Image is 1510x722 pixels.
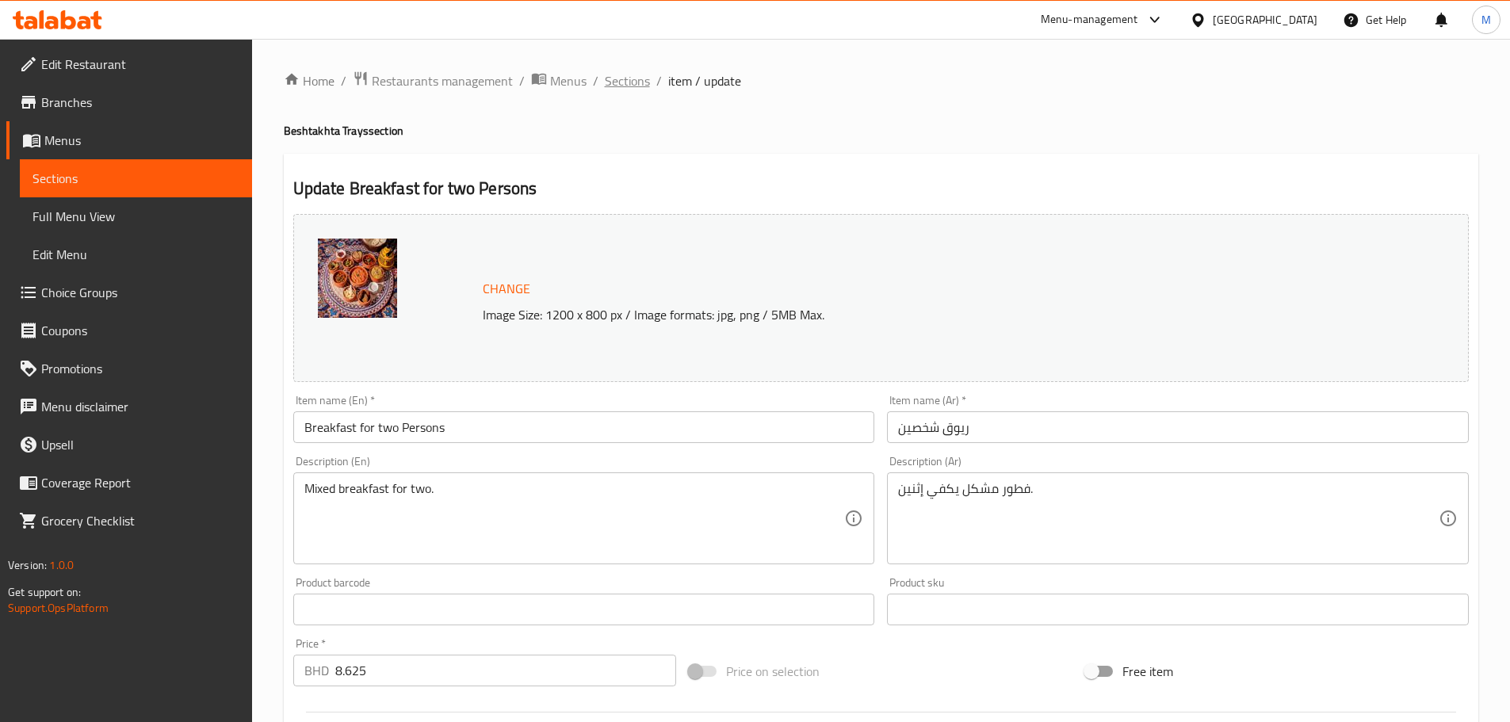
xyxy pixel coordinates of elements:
[887,411,1469,443] input: Enter name Ar
[41,321,239,340] span: Coupons
[304,661,329,680] p: BHD
[304,481,845,556] textarea: Mixed breakfast for two.
[335,655,677,686] input: Please enter price
[341,71,346,90] li: /
[726,662,820,681] span: Price on selection
[41,473,239,492] span: Coverage Report
[6,273,252,311] a: Choice Groups
[887,594,1469,625] input: Please enter product sku
[41,435,239,454] span: Upsell
[550,71,587,90] span: Menus
[483,277,530,300] span: Change
[6,464,252,502] a: Coverage Report
[1041,10,1138,29] div: Menu-management
[1122,662,1173,681] span: Free item
[284,71,1478,91] nav: breadcrumb
[372,71,513,90] span: Restaurants management
[41,397,239,416] span: Menu disclaimer
[1481,11,1491,29] span: M
[476,273,537,305] button: Change
[293,594,875,625] input: Please enter product barcode
[20,159,252,197] a: Sections
[44,131,239,150] span: Menus
[6,502,252,540] a: Grocery Checklist
[41,283,239,302] span: Choice Groups
[656,71,662,90] li: /
[32,207,239,226] span: Full Menu View
[531,71,587,91] a: Menus
[6,388,252,426] a: Menu disclaimer
[6,426,252,464] a: Upsell
[668,71,741,90] span: item / update
[20,197,252,235] a: Full Menu View
[8,582,81,602] span: Get support on:
[1213,11,1317,29] div: [GEOGRAPHIC_DATA]
[6,83,252,121] a: Branches
[284,71,334,90] a: Home
[41,55,239,74] span: Edit Restaurant
[6,350,252,388] a: Promotions
[353,71,513,91] a: Restaurants management
[41,359,239,378] span: Promotions
[284,123,1478,139] h4: Beshtakhta Trays section
[293,177,1469,201] h2: Update Breakfast for two Persons
[49,555,74,575] span: 1.0.0
[476,305,1321,324] p: Image Size: 1200 x 800 px / Image formats: jpg, png / 5MB Max.
[32,169,239,188] span: Sections
[519,71,525,90] li: /
[8,555,47,575] span: Version:
[32,245,239,264] span: Edit Menu
[6,311,252,350] a: Coupons
[593,71,598,90] li: /
[6,45,252,83] a: Edit Restaurant
[898,481,1439,556] textarea: فطور مشكل يكفي إثنين.
[6,121,252,159] a: Menus
[8,598,109,618] a: Support.OpsPlatform
[318,239,397,318] img: Breakfast_for_two638551106140901530.jpg
[41,511,239,530] span: Grocery Checklist
[20,235,252,273] a: Edit Menu
[293,411,875,443] input: Enter name En
[41,93,239,112] span: Branches
[605,71,650,90] a: Sections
